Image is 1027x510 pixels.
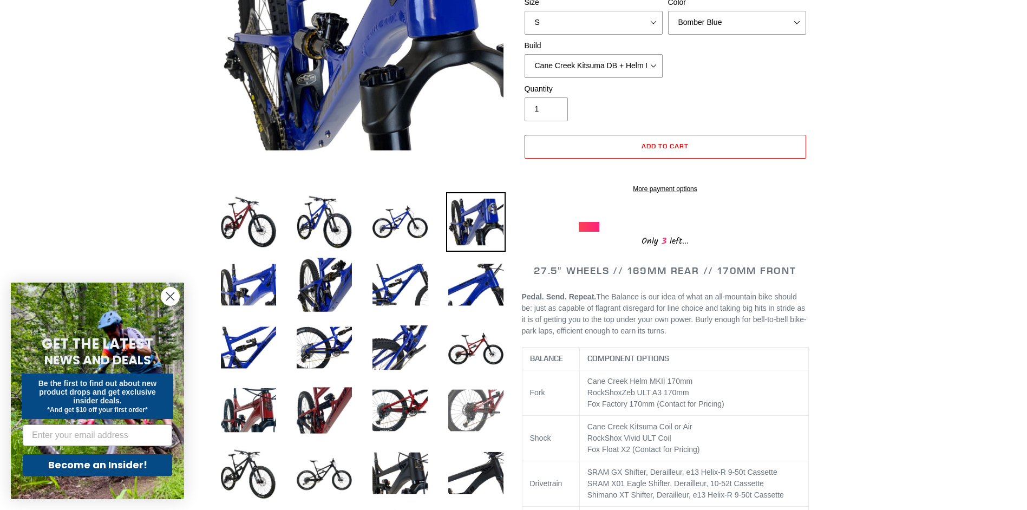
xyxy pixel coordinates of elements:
[47,406,147,414] span: *And get $10 off your first order*
[219,255,278,315] img: Load image into Gallery viewer, BALANCE - Complete Bike
[370,255,430,315] img: Load image into Gallery viewer, BALANCE - Complete Bike
[219,381,278,440] img: Load image into Gallery viewer, BALANCE - Complete Bike
[295,318,354,377] img: Load image into Gallery viewer, BALANCE - Complete Bike
[522,370,579,416] td: Fork
[446,192,506,252] img: Load image into Gallery viewer, BALANCE - Complete Bike
[587,377,693,385] span: Cane Creek Helm MKII 170mm
[295,381,354,440] img: Load image into Gallery viewer, BALANCE - Complete Bike
[219,192,278,252] img: Load image into Gallery viewer, BALANCE - Complete Bike
[42,334,153,354] span: GET THE LATEST
[579,370,808,416] td: RockShox mm Fox Factory 170mm (Contact for Pricing)
[219,318,278,377] img: Load image into Gallery viewer, BALANCE - Complete Bike
[658,234,670,248] span: 3
[23,424,172,446] input: Enter your email address
[522,348,579,370] th: BALANCE
[38,379,157,405] span: Be the first to find out about new product drops and get exclusive insider deals.
[622,388,677,397] span: Zeb ULT A3 170
[219,443,278,503] img: Load image into Gallery viewer, BALANCE - Complete Bike
[370,381,430,440] img: Load image into Gallery viewer, BALANCE - Complete Bike
[295,443,354,503] img: Load image into Gallery viewer, BALANCE - Complete Bike
[446,255,506,315] img: Load image into Gallery viewer, BALANCE - Complete Bike
[579,232,752,249] div: Only left...
[295,192,354,252] img: Load image into Gallery viewer, BALANCE - Complete Bike
[23,454,172,476] button: Become an Insider!
[525,184,806,194] a: More payment options
[525,83,663,95] label: Quantity
[522,461,579,507] td: Drivetrain
[525,135,806,159] button: Add to cart
[579,461,808,507] td: SRAM GX Shifter, Derailleur, e13 Helix-R 9-50t Cassette SRAM X01 Eagle Shifter, Derailleur, 10-52...
[446,381,506,440] img: Load image into Gallery viewer, BALANCE - Complete Bike
[295,255,354,315] img: Load image into Gallery viewer, BALANCE - Complete Bike
[446,318,506,377] img: Load image into Gallery viewer, BALANCE - Complete Bike
[522,292,597,301] b: Pedal. Send. Repeat.
[522,265,809,277] h2: 27.5" WHEELS // 169MM REAR // 170MM FRONT
[525,40,663,51] label: Build
[44,351,151,369] span: NEWS AND DEALS
[642,142,689,150] span: Add to cart
[579,348,808,370] th: COMPONENT OPTIONS
[370,318,430,377] img: Load image into Gallery viewer, BALANCE - Complete Bike
[161,287,180,306] button: Close dialog
[370,443,430,503] img: Load image into Gallery viewer, BALANCE - Complete Bike
[587,421,801,455] p: Cane Creek Kitsuma Coil or Air RockShox Vivid ULT Coil Fox Float X2 (Contact for Pricing)
[522,291,809,337] p: The Balance is our idea of what an all-mountain bike should be: just as capable of flagrant disre...
[446,443,506,503] img: Load image into Gallery viewer, BALANCE - Complete Bike
[370,192,430,252] img: Load image into Gallery viewer, BALANCE - Complete Bike
[522,416,579,461] td: Shock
